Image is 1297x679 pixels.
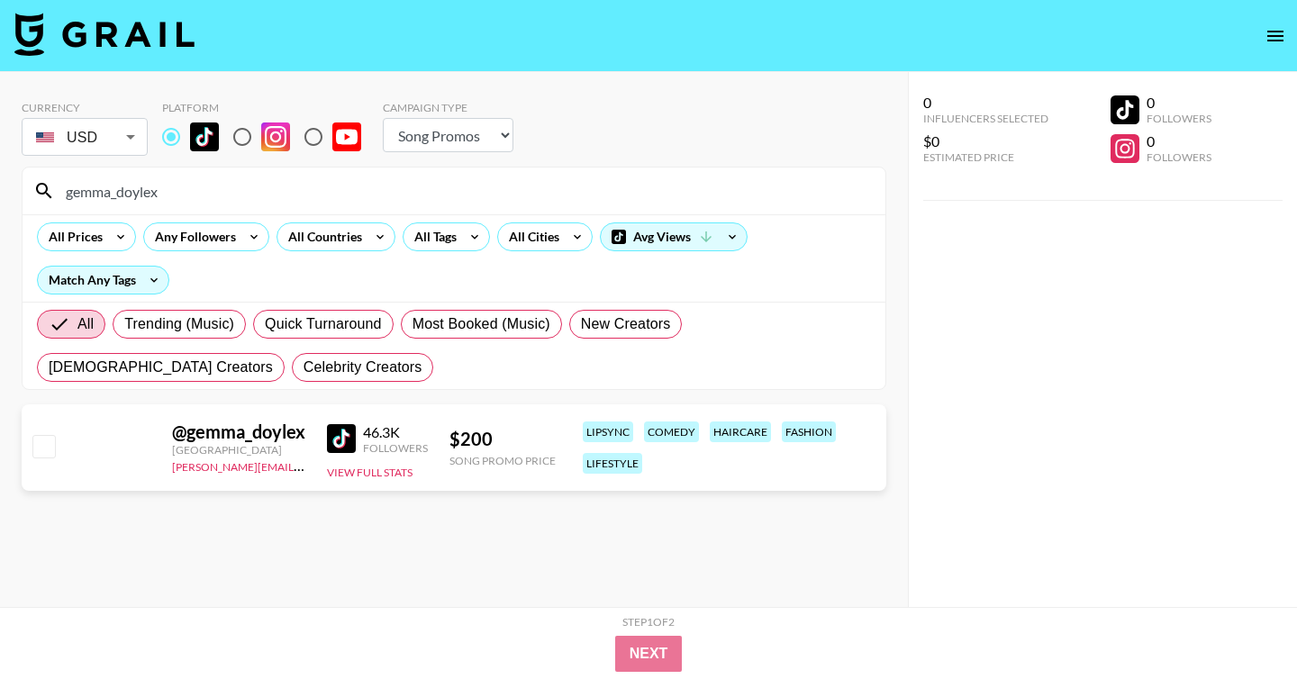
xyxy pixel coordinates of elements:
[172,443,305,457] div: [GEOGRAPHIC_DATA]
[923,112,1048,125] div: Influencers Selected
[1257,18,1293,54] button: open drawer
[622,615,675,629] div: Step 1 of 2
[1147,132,1211,150] div: 0
[55,177,875,205] input: Search by User Name
[404,223,460,250] div: All Tags
[363,441,428,455] div: Followers
[265,313,382,335] span: Quick Turnaround
[38,223,106,250] div: All Prices
[261,122,290,151] img: Instagram
[1147,94,1211,112] div: 0
[583,421,633,442] div: lipsync
[449,454,556,467] div: Song Promo Price
[332,122,361,151] img: YouTube
[782,421,836,442] div: fashion
[144,223,240,250] div: Any Followers
[162,101,376,114] div: Platform
[304,357,422,378] span: Celebrity Creators
[413,313,550,335] span: Most Booked (Music)
[38,267,168,294] div: Match Any Tags
[14,13,195,56] img: Grail Talent
[277,223,366,250] div: All Countries
[601,223,747,250] div: Avg Views
[498,223,563,250] div: All Cities
[1147,112,1211,125] div: Followers
[581,313,671,335] span: New Creators
[383,101,513,114] div: Campaign Type
[124,313,234,335] span: Trending (Music)
[77,313,94,335] span: All
[583,453,642,474] div: lifestyle
[615,636,683,672] button: Next
[923,150,1048,164] div: Estimated Price
[327,424,356,453] img: TikTok
[49,357,273,378] span: [DEMOGRAPHIC_DATA] Creators
[923,132,1048,150] div: $0
[327,466,413,479] button: View Full Stats
[710,421,771,442] div: haircare
[172,421,305,443] div: @ gemma_doylex
[1207,589,1275,657] iframe: Drift Widget Chat Controller
[172,457,439,474] a: [PERSON_NAME][EMAIL_ADDRESS][DOMAIN_NAME]
[190,122,219,151] img: TikTok
[923,94,1048,112] div: 0
[644,421,699,442] div: comedy
[449,428,556,450] div: $ 200
[363,423,428,441] div: 46.3K
[1147,150,1211,164] div: Followers
[25,122,144,153] div: USD
[22,101,148,114] div: Currency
